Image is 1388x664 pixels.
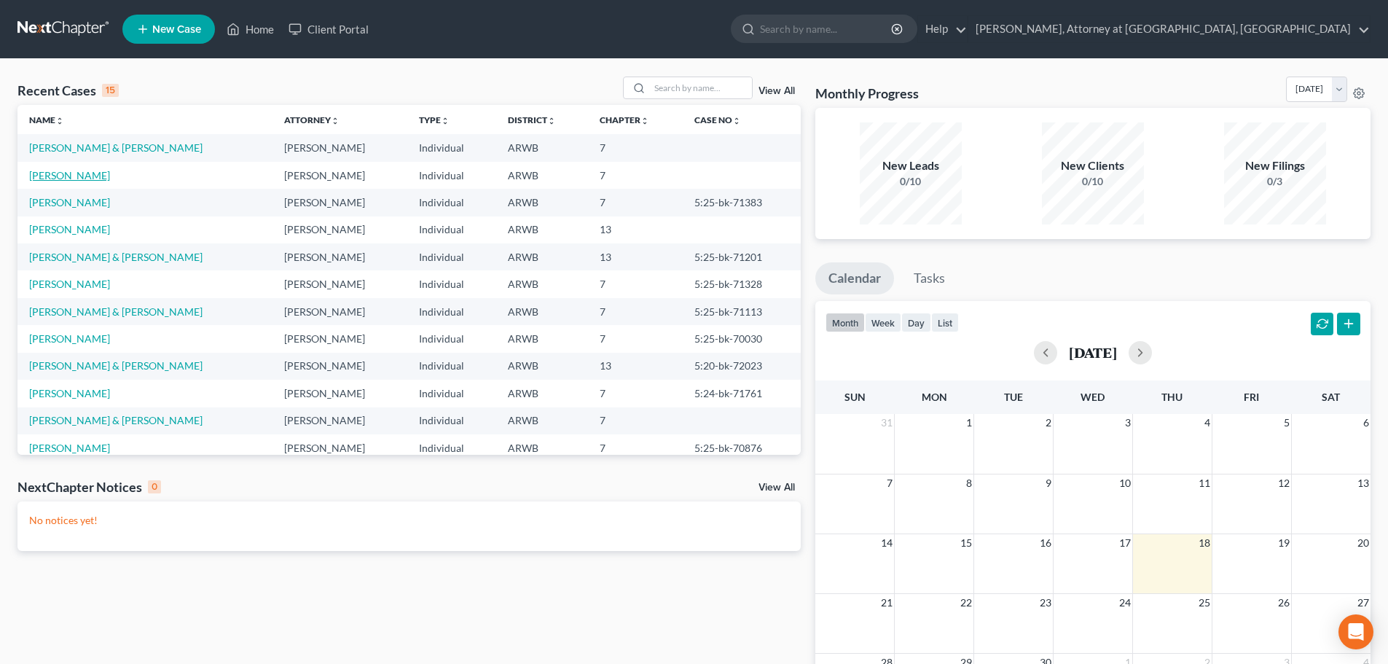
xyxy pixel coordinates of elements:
a: [PERSON_NAME] [29,442,110,454]
a: [PERSON_NAME] & [PERSON_NAME] [29,305,203,318]
span: 19 [1277,534,1291,552]
a: Chapterunfold_more [600,114,649,125]
div: New Leads [860,157,962,174]
td: 13 [588,216,683,243]
td: ARWB [496,380,589,407]
span: 27 [1356,594,1371,612]
i: unfold_more [55,117,64,125]
a: Typeunfold_more [419,114,450,125]
td: 5:25-bk-71113 [683,298,801,325]
span: 16 [1038,534,1053,552]
td: 5:25-bk-71201 [683,243,801,270]
span: Sat [1322,391,1340,403]
td: ARWB [496,270,589,297]
td: Individual [407,434,496,461]
span: 31 [879,414,894,431]
input: Search by name... [650,77,752,98]
span: Tue [1004,391,1023,403]
a: View All [758,86,795,96]
span: 22 [959,594,973,612]
span: Thu [1161,391,1183,403]
td: 5:25-bk-70876 [683,434,801,461]
td: [PERSON_NAME] [272,216,407,243]
span: New Case [152,24,201,35]
td: Individual [407,380,496,407]
div: 0/10 [860,174,962,189]
span: Fri [1244,391,1259,403]
div: New Clients [1042,157,1144,174]
td: [PERSON_NAME] [272,298,407,325]
span: 3 [1124,414,1132,431]
td: 7 [588,298,683,325]
td: ARWB [496,189,589,216]
td: 7 [588,162,683,189]
span: 7 [885,474,894,492]
div: 0 [148,480,161,493]
td: 5:20-bk-72023 [683,353,801,380]
td: [PERSON_NAME] [272,162,407,189]
span: 15 [959,534,973,552]
span: 13 [1356,474,1371,492]
span: 23 [1038,594,1053,612]
p: No notices yet! [29,513,789,528]
td: 7 [588,134,683,161]
span: Wed [1081,391,1105,403]
a: [PERSON_NAME] & [PERSON_NAME] [29,359,203,372]
a: [PERSON_NAME] [29,387,110,399]
span: 12 [1277,474,1291,492]
td: ARWB [496,162,589,189]
a: Attorneyunfold_more [284,114,340,125]
a: Tasks [901,262,958,294]
td: 5:25-bk-71328 [683,270,801,297]
a: Nameunfold_more [29,114,64,125]
td: 5:25-bk-70030 [683,325,801,352]
h3: Monthly Progress [815,85,919,102]
td: Individual [407,162,496,189]
input: Search by name... [760,15,893,42]
span: 18 [1197,534,1212,552]
div: 15 [102,84,119,97]
div: 0/10 [1042,174,1144,189]
span: Mon [922,391,947,403]
td: Individual [407,189,496,216]
td: ARWB [496,325,589,352]
button: day [901,313,931,332]
span: 14 [879,534,894,552]
a: [PERSON_NAME] [29,223,110,235]
span: 8 [965,474,973,492]
span: 9 [1044,474,1053,492]
a: Client Portal [281,16,376,42]
h2: [DATE] [1069,345,1117,360]
td: [PERSON_NAME] [272,134,407,161]
i: unfold_more [331,117,340,125]
button: week [865,313,901,332]
td: 7 [588,407,683,434]
span: 11 [1197,474,1212,492]
td: [PERSON_NAME] [272,434,407,461]
td: [PERSON_NAME] [272,353,407,380]
a: [PERSON_NAME] & [PERSON_NAME] [29,251,203,263]
td: 7 [588,189,683,216]
i: unfold_more [547,117,556,125]
div: NextChapter Notices [17,478,161,496]
a: [PERSON_NAME], Attorney at [GEOGRAPHIC_DATA], [GEOGRAPHIC_DATA] [968,16,1370,42]
a: [PERSON_NAME] [29,278,110,290]
a: Districtunfold_more [508,114,556,125]
td: 7 [588,325,683,352]
td: 7 [588,380,683,407]
a: [PERSON_NAME] [29,332,110,345]
td: 7 [588,270,683,297]
td: Individual [407,243,496,270]
span: 26 [1277,594,1291,612]
span: 25 [1197,594,1212,612]
a: View All [758,483,795,493]
span: 21 [879,594,894,612]
span: 20 [1356,534,1371,552]
span: 5 [1282,414,1291,431]
td: ARWB [496,134,589,161]
td: 13 [588,353,683,380]
a: Home [219,16,281,42]
span: 2 [1044,414,1053,431]
td: [PERSON_NAME] [272,380,407,407]
td: Individual [407,353,496,380]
